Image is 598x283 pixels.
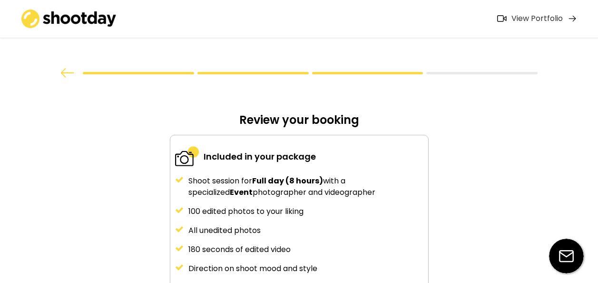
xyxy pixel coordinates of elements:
[170,112,429,135] div: Review your booking
[188,206,423,217] div: 100 edited photos to your liking
[21,10,117,28] img: shootday_logo.png
[230,187,253,198] strong: Event
[188,175,423,198] div: Shoot session for with a specialized photographer and videographer
[549,239,584,273] img: email-icon%20%281%29.svg
[252,175,323,186] strong: Full day (8 hours)
[60,68,75,78] img: arrow%20back.svg
[188,263,423,274] div: Direction on shoot mood and style
[497,15,507,22] img: Icon%20feather-video%402x.png
[188,244,423,255] div: 180 seconds of edited video
[175,145,199,168] img: 2-specialized.svg
[204,150,316,163] div: Included in your package
[511,14,563,24] div: View Portfolio
[188,225,423,236] div: All unedited photos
